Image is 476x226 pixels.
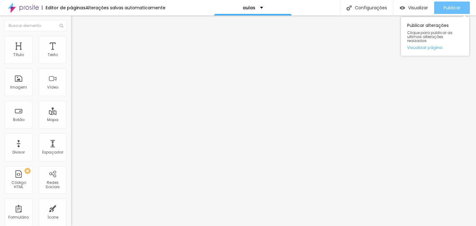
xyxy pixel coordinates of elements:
input: Buscar elemento [5,20,67,31]
a: Visualizar página [407,46,463,50]
img: Icone [59,24,63,28]
div: Imagem [10,85,27,89]
div: Título [13,53,24,57]
img: view-1.svg [400,5,405,11]
div: Editor de páginas [42,6,86,10]
button: Publicar [434,2,470,14]
div: Formulário [8,215,29,219]
span: Visualizar [408,5,428,10]
span: Publicar [443,5,461,10]
div: Código HTML [6,180,31,189]
div: Espaçador [42,150,63,154]
button: Visualizar [394,2,434,14]
div: Vídeo [47,85,58,89]
div: Botão [13,118,24,122]
img: Icone [346,5,352,11]
span: Clique para publicar as ultimas alterações reaizadas [407,31,463,43]
div: Divisor [12,150,25,154]
div: Alterações salvas automaticamente [86,6,165,10]
iframe: Editor [71,15,476,226]
p: aulas [243,6,255,10]
div: Publicar alterações [401,17,469,56]
div: Mapa [47,118,58,122]
div: Texto [48,53,58,57]
div: Redes Sociais [40,180,65,189]
div: Ícone [47,215,58,219]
